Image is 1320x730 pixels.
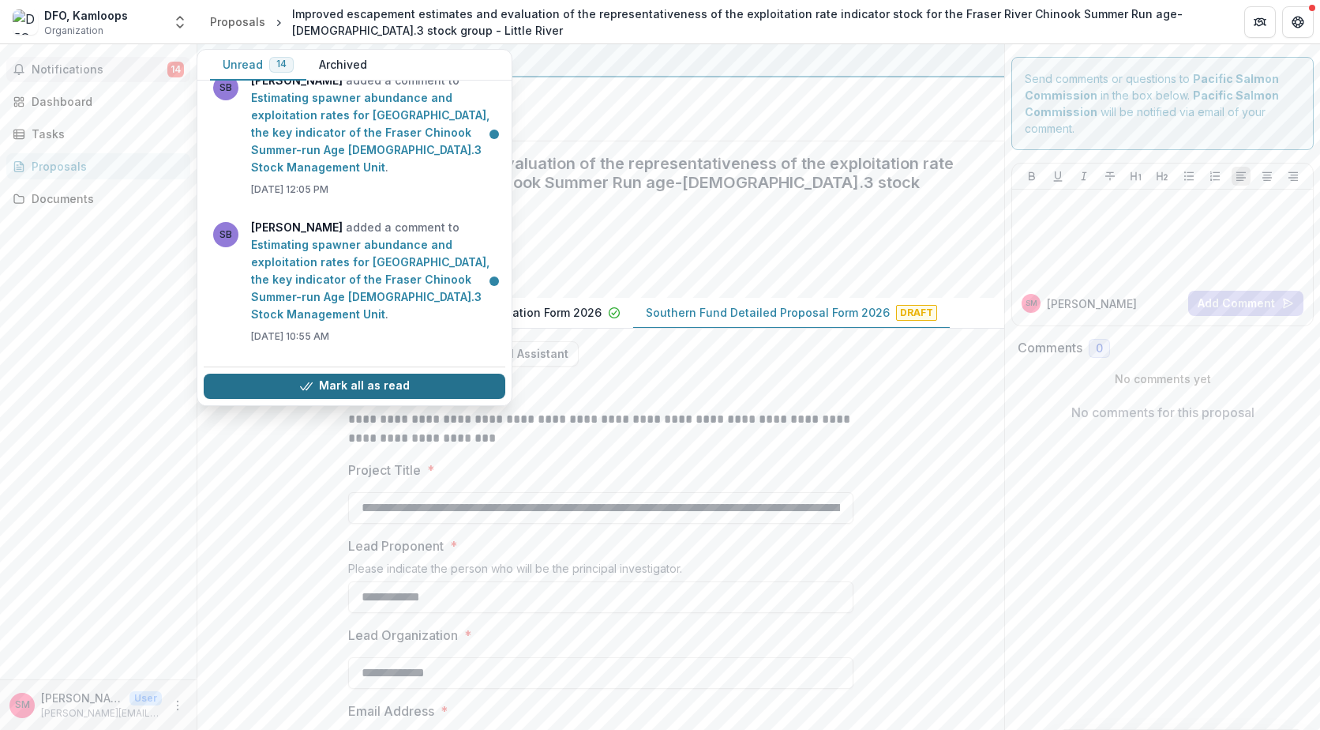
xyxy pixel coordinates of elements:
[6,121,190,147] a: Tasks
[44,24,103,38] span: Organization
[1258,167,1277,186] button: Align Center
[6,186,190,212] a: Documents
[348,626,458,645] p: Lead Organization
[210,154,966,211] h2: Improved escapement estimates and evaluation of the representativeness of the exploitation rate i...
[15,700,30,710] div: Sara Martin
[204,374,505,399] button: Mark all as read
[348,562,853,581] div: Please indicate the person who will be the principal investigator.
[1047,295,1137,312] p: [PERSON_NAME]
[1018,371,1307,387] p: No comments yet
[6,88,190,115] a: Dashboard
[251,91,489,174] a: Estimating spawner abundance and exploitation rates for [GEOGRAPHIC_DATA], the key indicator of t...
[32,126,178,142] div: Tasks
[348,536,444,555] p: Lead Proponent
[1179,167,1198,186] button: Bullet List
[1048,167,1067,186] button: Underline
[6,57,190,82] button: Notifications14
[251,238,489,321] a: Estimating spawner abundance and exploitation rates for [GEOGRAPHIC_DATA], the key indicator of t...
[1022,167,1041,186] button: Bold
[210,51,992,70] div: Pacific Salmon Commission
[251,72,496,176] p: added a comment to .
[44,7,128,24] div: DFO, Kamloops
[32,93,178,110] div: Dashboard
[896,305,937,321] span: Draft
[210,13,265,30] div: Proposals
[1206,167,1224,186] button: Ordered List
[1232,167,1251,186] button: Align Left
[1011,57,1314,150] div: Send comments or questions to in the box below. will be notified via email of your comment.
[1096,342,1103,356] span: 0
[1101,167,1119,186] button: Strike
[1282,6,1314,38] button: Get Help
[32,158,178,175] div: Proposals
[276,58,287,70] span: 14
[474,341,579,367] button: AI Assistant
[168,696,187,715] button: More
[646,304,890,321] p: Southern Fund Detailed Proposal Form 2026
[1026,299,1037,307] div: Sara Martin
[292,6,1219,39] div: Improved escapement estimates and evaluation of the representativeness of the exploitation rate i...
[1153,167,1172,186] button: Heading 2
[32,190,178,207] div: Documents
[348,702,434,721] p: Email Address
[204,10,272,33] a: Proposals
[41,706,162,721] p: [PERSON_NAME][EMAIL_ADDRESS][PERSON_NAME][DOMAIN_NAME]
[129,691,162,706] p: User
[210,50,306,81] button: Unread
[167,62,184,77] span: 14
[1127,167,1146,186] button: Heading 1
[1071,403,1254,422] p: No comments for this proposal
[204,2,1225,42] nav: breadcrumb
[41,690,123,706] p: [PERSON_NAME]
[1188,291,1303,316] button: Add Comment
[1018,341,1082,356] h2: Comments
[32,63,167,77] span: Notifications
[1244,6,1276,38] button: Partners
[13,9,38,35] img: DFO, Kamloops
[348,461,421,480] p: Project Title
[1284,167,1303,186] button: Align Right
[306,50,380,81] button: Archived
[251,219,496,323] p: added a comment to .
[6,153,190,179] a: Proposals
[1074,167,1093,186] button: Italicize
[169,6,191,38] button: Open entity switcher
